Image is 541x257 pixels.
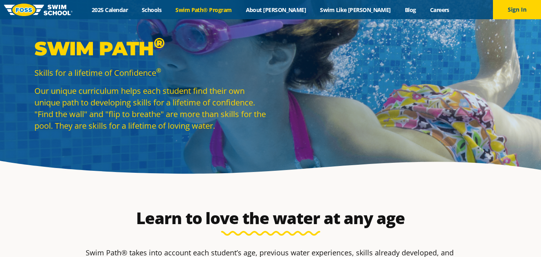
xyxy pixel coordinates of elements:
a: 2025 Calendar [85,6,135,14]
sup: ® [156,66,161,74]
p: Our unique curriculum helps each student find their own unique path to developing skills for a li... [34,85,267,132]
a: Swim Path® Program [169,6,239,14]
a: About [PERSON_NAME] [239,6,313,14]
p: Skills for a lifetime of Confidence [34,67,267,79]
sup: ® [154,34,165,52]
a: Schools [135,6,169,14]
p: Swim Path [34,36,267,61]
img: FOSS Swim School Logo [4,4,72,16]
a: Blog [398,6,423,14]
h2: Learn to love the water at any age [82,208,460,228]
a: Swim Like [PERSON_NAME] [313,6,398,14]
a: Careers [423,6,456,14]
